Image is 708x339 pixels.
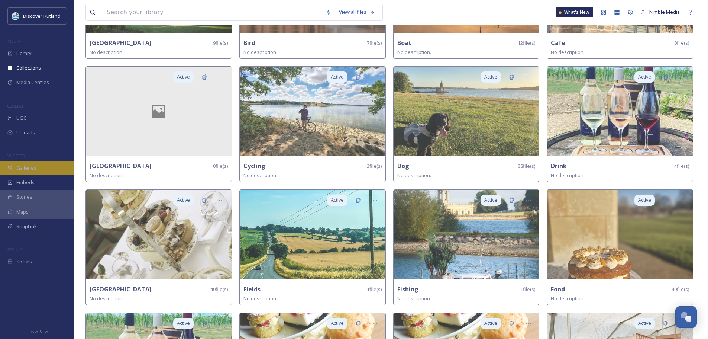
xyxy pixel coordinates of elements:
[7,103,23,109] span: COLLECT
[397,295,431,302] span: No description.
[16,258,32,265] span: Socials
[547,67,693,156] img: therutlandvineyard-18308076811037261.jpg
[16,194,32,201] span: Stories
[551,49,585,55] span: No description.
[637,5,683,19] a: Nimble Media
[177,196,190,204] span: Active
[26,329,48,334] span: Privacy Policy
[674,163,689,170] span: 4 file(s)
[367,39,382,47] span: 7 file(s)
[331,320,344,327] span: Active
[90,172,123,179] span: No description.
[484,73,497,80] span: Active
[213,163,228,170] span: 0 file(s)
[367,286,382,293] span: 1 file(s)
[16,50,31,57] span: Library
[243,162,265,170] strong: Cycling
[556,7,593,17] a: What's New
[551,285,565,293] strong: Food
[638,73,651,80] span: Active
[90,49,123,55] span: No description.
[7,153,25,159] span: WIDGETS
[213,39,228,47] span: 9 file(s)
[394,190,539,279] img: edita.sukyte-17968185820767683-0.jpg
[177,73,190,80] span: Active
[649,9,680,15] span: Nimble Media
[397,49,431,55] span: No description.
[397,162,409,170] strong: Dog
[7,38,20,44] span: MEDIA
[7,247,22,252] span: SOCIALS
[16,179,35,186] span: Embeds
[484,320,497,327] span: Active
[243,285,261,293] strong: Fields
[177,320,190,327] span: Active
[240,190,385,279] img: kirstie_jade-17933237867507471.jpg
[16,164,36,172] span: Galleries
[547,190,693,279] img: castlecottageoakham-17917499912651324.jpg
[397,39,411,47] strong: Boat
[12,12,19,20] img: DiscoverRutlandlog37F0B7.png
[672,39,689,47] span: 10 file(s)
[675,306,697,328] button: Open Chat
[90,39,152,47] strong: [GEOGRAPHIC_DATA]
[86,190,232,279] img: Falcon%2520Hotel%2520-%2520Credit%25207.JPG
[551,172,585,179] span: No description.
[367,163,382,170] span: 2 file(s)
[397,285,418,293] strong: Fishing
[551,162,567,170] strong: Drink
[90,295,123,302] span: No description.
[240,67,385,156] img: fragglebean_-17950580807025087-2.jpg
[16,208,29,215] span: Maps
[16,129,35,136] span: Uploads
[103,4,322,20] input: Search your library
[16,115,26,122] span: UGC
[638,320,651,327] span: Active
[23,13,61,19] span: Discover Rutland
[16,64,41,71] span: Collections
[16,223,37,230] span: SnapLink
[484,196,497,204] span: Active
[638,196,651,204] span: Active
[335,5,379,19] a: View all files
[90,162,152,170] strong: [GEOGRAPHIC_DATA]
[394,67,539,156] img: rory.thesprocker-17928875015416904.jpg
[331,196,344,204] span: Active
[397,172,431,179] span: No description.
[518,163,535,170] span: 28 file(s)
[90,285,152,293] strong: [GEOGRAPHIC_DATA]
[16,79,49,86] span: Media Centres
[331,73,344,80] span: Active
[243,172,277,179] span: No description.
[26,326,48,335] a: Privacy Policy
[520,286,535,293] span: 1 file(s)
[551,39,565,47] strong: Cafe
[551,295,585,302] span: No description.
[210,286,228,293] span: 40 file(s)
[243,49,277,55] span: No description.
[243,39,255,47] strong: Bird
[518,39,535,47] span: 12 file(s)
[243,295,277,302] span: No description.
[672,286,689,293] span: 40 file(s)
